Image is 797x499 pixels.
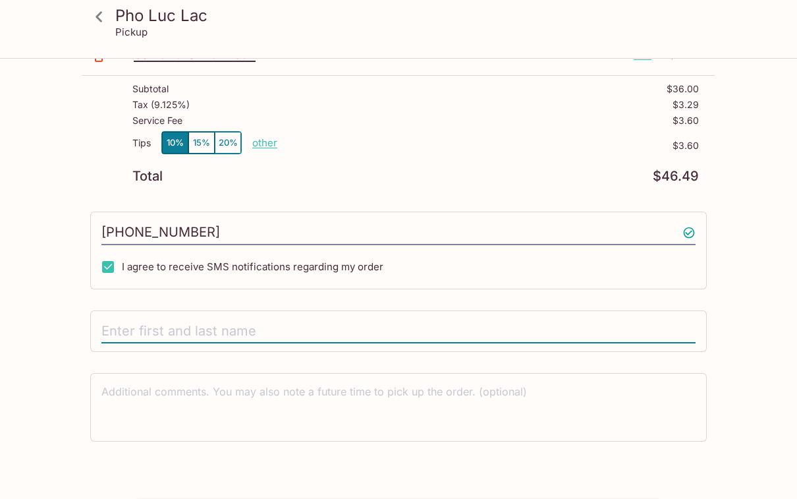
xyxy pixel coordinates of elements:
button: 15% [188,132,215,154]
p: Service Fee [132,115,182,126]
h3: Pho Luc Lac [115,5,704,26]
p: $46.49 [653,170,699,183]
p: Pickup [115,26,148,38]
button: 20% [215,132,241,154]
input: Enter phone number [101,220,696,245]
p: $3.60 [277,140,699,151]
button: other [252,136,277,149]
p: Subtotal [132,84,169,94]
p: $3.29 [673,100,699,110]
p: Tax ( 9.125% ) [132,100,190,110]
p: $36.00 [667,84,699,94]
p: $3.60 [673,115,699,126]
span: I agree to receive SMS notifications regarding my order [122,260,383,273]
p: Total [132,170,163,183]
iframe: Secure payment button frame [135,463,662,494]
p: Tips [132,138,151,148]
input: Enter first and last name [101,319,696,344]
button: 10% [162,132,188,154]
